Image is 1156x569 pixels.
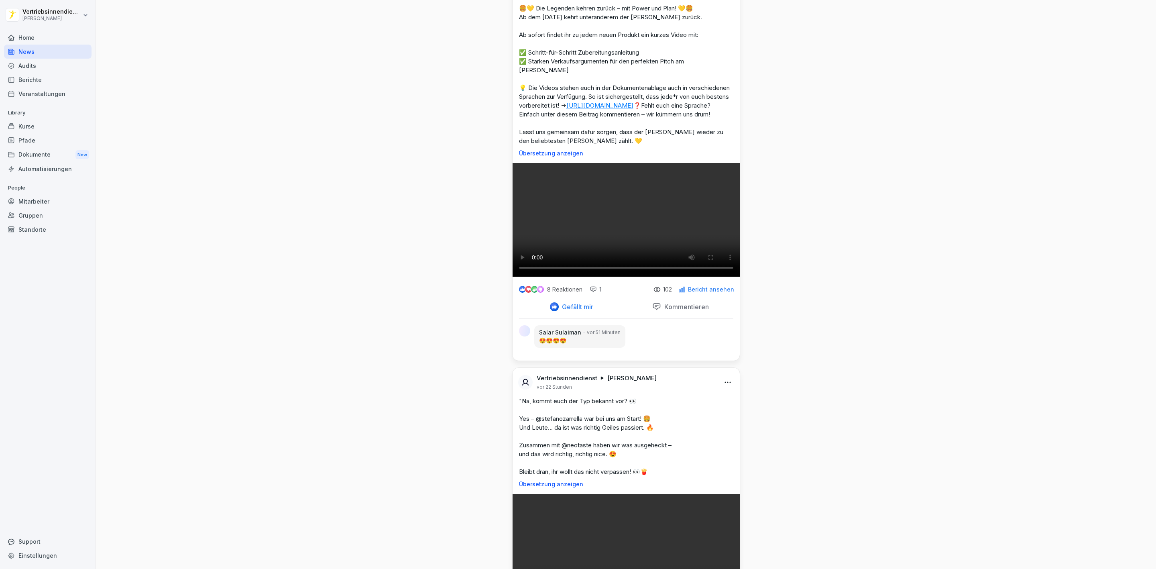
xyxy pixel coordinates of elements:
[4,147,92,162] div: Dokumente
[4,106,92,119] p: Library
[607,374,657,382] p: [PERSON_NAME]
[537,384,572,390] p: vor 22 Stunden
[531,286,538,293] img: celebrate
[22,16,81,21] p: [PERSON_NAME]
[4,208,92,222] a: Gruppen
[566,102,633,109] a: [URL][DOMAIN_NAME]
[4,73,92,87] a: Berichte
[688,286,734,293] p: Bericht ansehen
[519,481,733,487] p: Übersetzung anzeigen
[539,337,621,345] p: 😍😍😍😍
[559,303,593,311] p: Gefällt mir
[519,150,733,157] p: Übersetzung anzeigen
[547,286,582,293] p: 8 Reaktionen
[519,325,530,337] img: yvey6eay50i5ncrsp41szf0q.png
[4,549,92,563] a: Einstellungen
[661,303,709,311] p: Kommentieren
[663,286,672,293] p: 102
[4,31,92,45] a: Home
[4,119,92,133] a: Kurse
[4,87,92,101] a: Veranstaltungen
[4,222,92,237] a: Standorte
[519,397,733,476] p: "Na, kommt euch der Typ bekannt vor? 👀 Yes – @stefanozarrella war bei uns am Start! 🍔 Und Leute… ...
[587,329,621,336] p: vor 51 Minuten
[525,286,531,292] img: love
[4,194,92,208] a: Mitarbeiter
[4,59,92,73] a: Audits
[4,162,92,176] a: Automatisierungen
[4,133,92,147] a: Pfade
[519,4,733,145] p: 🍔💛 Die Legenden kehren zurück – mit Power und Plan! 💛🍔 Ab dem [DATE] kehrt unteranderem der [PERS...
[75,150,89,159] div: New
[539,328,581,337] p: Salar Sulaiman
[519,286,525,293] img: like
[4,45,92,59] a: News
[537,286,544,293] img: inspiring
[590,286,601,294] div: 1
[4,182,92,194] p: People
[537,374,597,382] p: Vertriebsinnendienst
[4,534,92,549] div: Support
[4,147,92,162] a: DokumenteNew
[22,8,81,15] p: Vertriebsinnendienst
